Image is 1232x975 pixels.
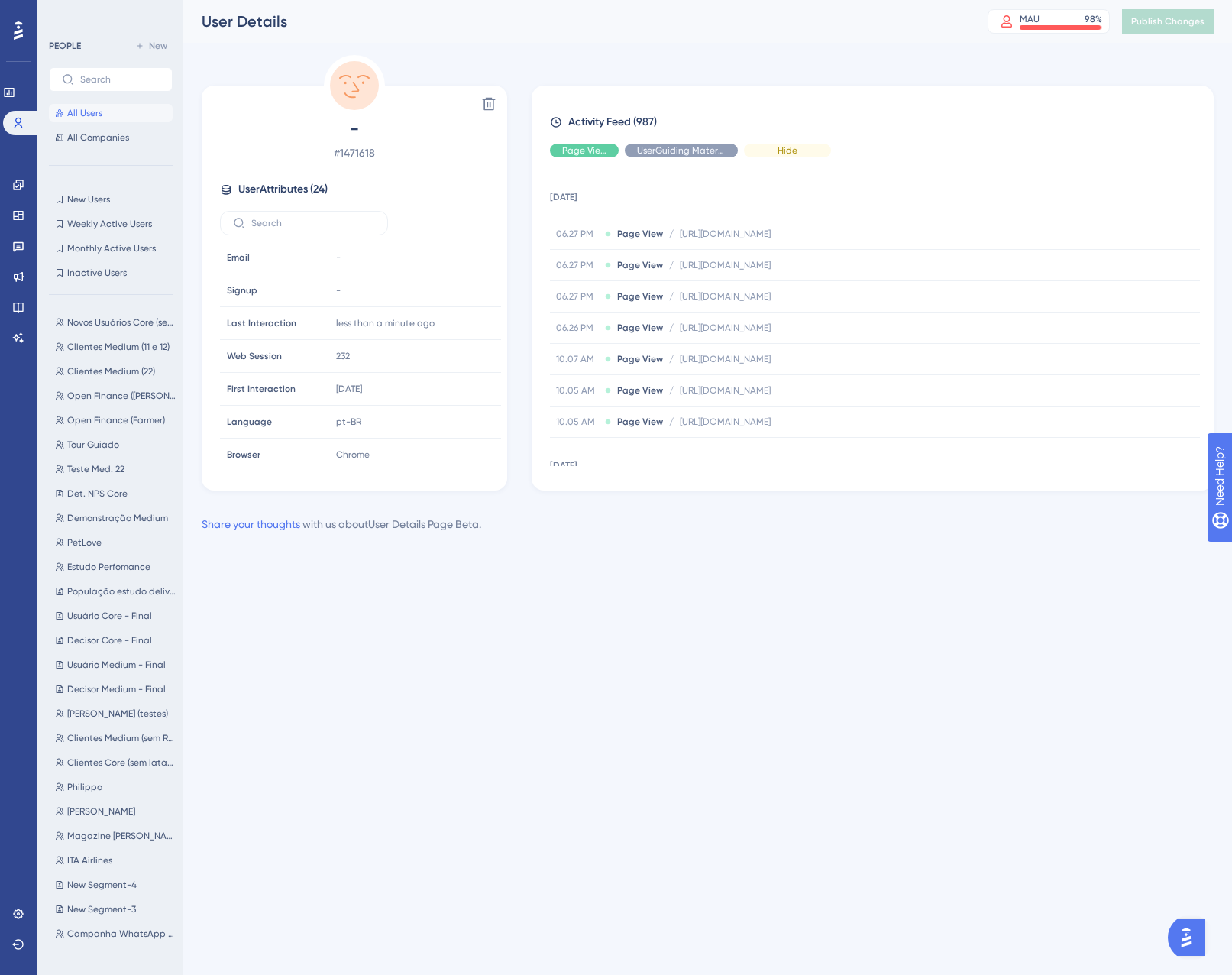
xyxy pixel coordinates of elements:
span: All Companies [67,131,129,144]
span: Need Help? [36,4,95,22]
button: Clientes Core (sem latam) [49,753,182,772]
span: ITA Airlines [67,854,112,866]
span: Decisor Core - Final [67,634,152,646]
span: Clientes Medium (22) [67,365,155,377]
button: PetLove [49,533,182,552]
iframe: UserGuiding AI Assistant Launcher [1168,915,1214,960]
button: All Companies [49,128,173,147]
span: Weekly Active Users [67,218,152,230]
button: New Users [49,190,173,209]
span: 10.05 AM [556,416,599,428]
div: MAU [1020,13,1040,25]
button: Usuário Core - Final [49,607,182,625]
span: [URL][DOMAIN_NAME] [680,290,771,303]
span: 06.27 PM [556,290,599,303]
button: ITA Airlines [49,851,182,870]
span: Chrome [336,449,370,461]
div: User Details [202,11,949,32]
span: New [149,40,167,52]
span: Hide [778,144,797,157]
span: Page View [617,290,663,303]
span: Page View [617,353,663,365]
span: / [669,322,674,334]
span: Email [227,251,250,264]
span: Magazine [PERSON_NAME] [67,830,176,842]
span: First Interaction [227,383,296,395]
span: Estudo Perfomance [67,561,150,573]
span: - [336,284,341,296]
button: Publish Changes [1122,9,1214,34]
button: Det. NPS Core [49,484,182,503]
td: [DATE] [550,170,1200,219]
span: Page View [617,416,663,428]
span: New Segment-4 [67,879,137,891]
button: Estudo Perfomance [49,558,182,576]
span: [PERSON_NAME] (testes) [67,708,168,720]
span: New Segment-3 [67,903,136,915]
button: Clientes Medium (11 e 12) [49,338,182,356]
span: Campanha WhatsApp (Tela de Contatos) [67,928,176,940]
span: pt-BR [336,416,361,428]
button: Open Finance ([PERSON_NAME]) [49,387,182,405]
span: [URL][DOMAIN_NAME] [680,259,771,271]
button: Usuário Medium - Final [49,656,182,674]
span: Signup [227,284,257,296]
span: [URL][DOMAIN_NAME] [680,416,771,428]
span: New Users [67,193,110,206]
div: PEOPLE [49,40,81,52]
span: Clientes Core (sem latam) [67,756,176,769]
span: Page View [617,384,663,397]
span: - [336,251,341,264]
input: Search [251,218,375,228]
button: [PERSON_NAME] [49,802,182,821]
td: [DATE] [550,438,1200,487]
span: Tour Guiado [67,439,119,451]
button: Weekly Active Users [49,215,173,233]
button: Campanha WhatsApp (Tela de Contatos) [49,925,182,943]
span: Page View [617,322,663,334]
span: [URL][DOMAIN_NAME] [680,353,771,365]
span: Decisor Medium - Final [67,683,166,695]
span: Det. NPS Core [67,487,128,500]
button: New Segment-4 [49,876,182,894]
div: 98 % [1085,13,1102,25]
span: Usuário Medium - Final [67,659,166,671]
span: Philippo [67,781,102,793]
span: Language [227,416,272,428]
span: 232 [336,350,350,362]
span: Web Session [227,350,282,362]
span: Inactive Users [67,267,127,279]
span: / [669,416,674,428]
span: Clientes Medium (11 e 12) [67,341,170,353]
span: Demonstração Medium [67,512,168,524]
span: Publish Changes [1131,15,1205,28]
span: Usuário Core - Final [67,610,152,622]
span: UserGuiding Material [637,144,726,157]
span: All Users [67,107,102,119]
span: 06.27 PM [556,228,599,240]
span: Open Finance (Farmer) [67,414,165,426]
span: User Attributes ( 24 ) [238,180,328,199]
button: Clientes Medium (sem Raízen) [49,729,182,747]
button: Open Finance (Farmer) [49,411,182,429]
button: [PERSON_NAME] (testes) [49,705,182,723]
span: PetLove [67,536,102,549]
span: - [220,116,489,141]
button: Tour Guiado [49,436,182,454]
span: Page View [617,228,663,240]
time: [DATE] [336,384,362,394]
span: Open Finance ([PERSON_NAME]) [67,390,176,402]
time: less than a minute ago [336,318,435,329]
span: 10.05 AM [556,384,599,397]
button: Decisor Core - Final [49,631,182,649]
span: Last Interaction [227,317,296,329]
button: Inactive Users [49,264,173,282]
button: Decisor Medium - Final [49,680,182,698]
button: Monthly Active Users [49,239,173,258]
span: População estudo delivery [DATE] [67,585,176,598]
span: Clientes Medium (sem Raízen) [67,732,176,744]
button: Clientes Medium (22) [49,362,182,381]
span: / [669,228,674,240]
div: with us about User Details Page Beta . [202,515,481,533]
